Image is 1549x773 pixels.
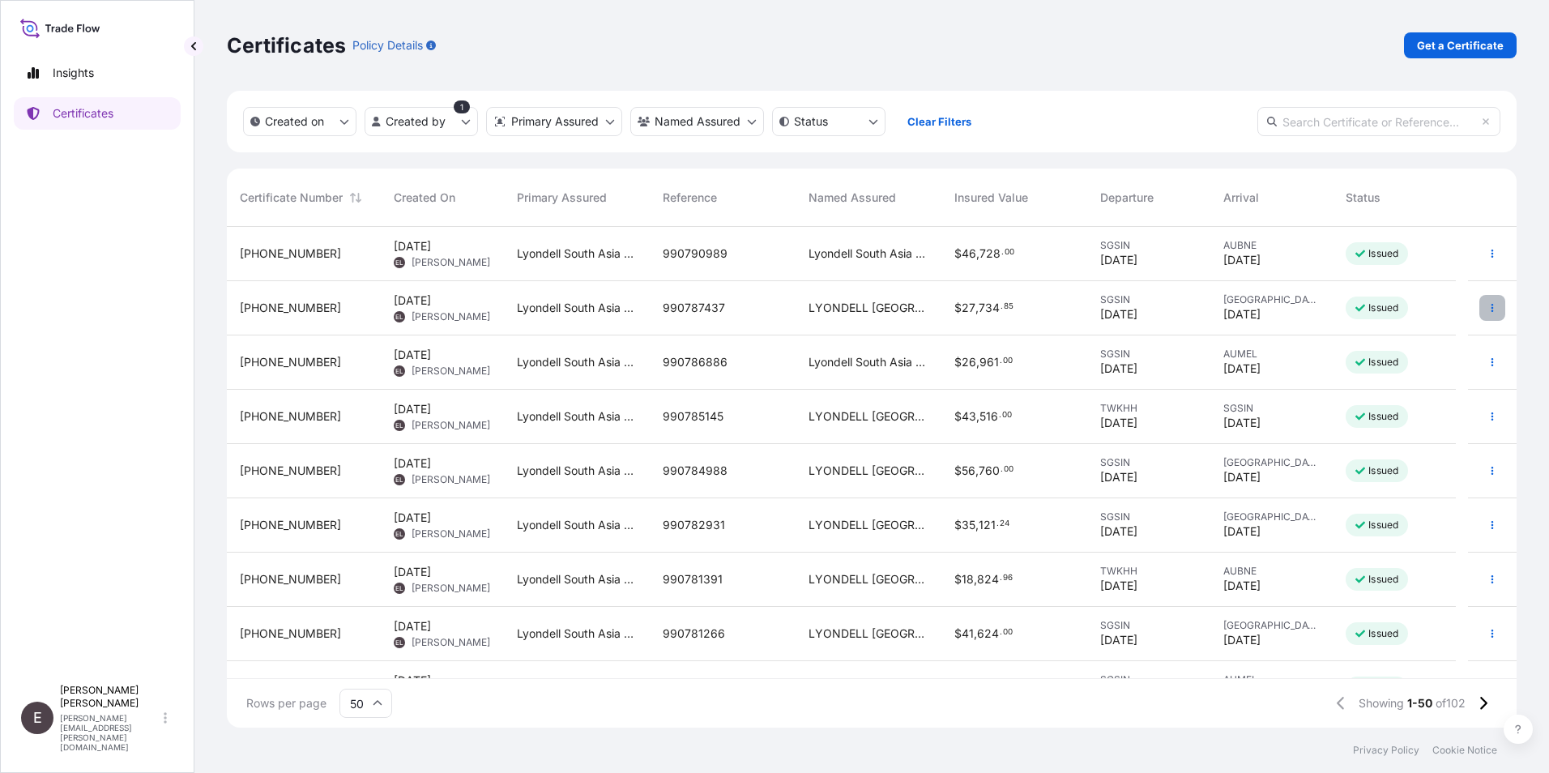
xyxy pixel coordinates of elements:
span: 990790989 [663,246,728,262]
span: SGSIN [1100,348,1197,361]
span: 990786886 [663,354,728,370]
span: TWKHH [1100,565,1197,578]
a: Insights [14,57,181,89]
span: LYONDELL [GEOGRAPHIC_DATA] PTE. LTD. [809,626,928,642]
span: AUBNE [1223,565,1321,578]
span: SGSIN [1100,619,1197,632]
span: TWKHH [1100,402,1197,415]
a: Privacy Policy [1353,744,1419,757]
span: LYONDELL [GEOGRAPHIC_DATA] PTE. LTD. [809,300,928,316]
span: [PERSON_NAME] [412,527,490,540]
span: [PERSON_NAME] [412,419,490,432]
span: [DATE] [1223,252,1261,268]
span: EL [395,309,403,325]
span: EL [395,634,403,651]
p: [PERSON_NAME][EMAIL_ADDRESS][PERSON_NAME][DOMAIN_NAME] [60,713,160,752]
span: [PERSON_NAME] [412,582,490,595]
span: [PHONE_NUMBER] [240,246,341,262]
span: SGSIN [1100,293,1197,306]
span: 1-50 [1407,695,1432,711]
span: Showing [1359,695,1404,711]
p: Primary Assured [511,113,599,130]
a: Certificates [14,97,181,130]
span: SGSIN [1100,673,1197,686]
span: $ [954,357,962,368]
span: [PHONE_NUMBER] [240,571,341,587]
span: EL [395,580,403,596]
span: 00 [1003,630,1013,635]
span: 43 [962,411,976,422]
span: 27 [962,302,975,314]
span: EL [395,526,403,542]
span: [PHONE_NUMBER] [240,408,341,425]
span: Lyondell South Asia Pte Ltd. [517,246,637,262]
span: 00 [1004,467,1013,472]
span: [DATE] [1223,523,1261,540]
button: certificateStatus Filter options [772,107,885,136]
p: Certificates [227,32,346,58]
span: , [975,302,979,314]
span: [DATE] [394,564,431,580]
span: Arrival [1223,190,1259,206]
span: 961 [979,357,999,368]
span: . [996,521,999,527]
span: [DATE] [1223,578,1261,594]
span: 85 [1004,304,1013,310]
p: Issued [1368,410,1398,423]
span: 121 [979,519,996,531]
span: [PERSON_NAME] [412,310,490,323]
span: $ [954,411,962,422]
span: 26 [962,357,976,368]
p: Clear Filters [907,113,971,130]
a: Cookie Notice [1432,744,1497,757]
p: Insights [53,65,94,81]
p: Created on [265,113,324,130]
span: SGSIN [1223,402,1321,415]
span: [DATE] [1223,361,1261,377]
span: , [974,628,977,639]
span: 24 [1000,521,1009,527]
span: Lyondell South Asia Pte Ltd. [517,517,637,533]
span: Lyondell South Asia Pte Ltd. [517,571,637,587]
span: Certificate Number [240,190,343,206]
span: [GEOGRAPHIC_DATA] [1223,510,1321,523]
span: SGSIN [1100,456,1197,469]
span: 824 [977,574,999,585]
span: 990784988 [663,463,728,479]
span: EL [395,417,403,433]
span: 734 [979,302,1000,314]
span: [DATE] [1100,361,1137,377]
span: $ [954,628,962,639]
p: Issued [1368,301,1398,314]
p: [PERSON_NAME] [PERSON_NAME] [60,684,160,710]
p: Issued [1368,627,1398,640]
span: . [1000,575,1002,581]
span: [DATE] [394,673,431,689]
span: EL [395,472,403,488]
span: Lyondell South Asia Pte Ltd [809,246,928,262]
span: [DATE] [394,347,431,363]
span: 624 [977,628,999,639]
span: 728 [979,248,1001,259]
span: Lyondell South Asia Pte Ltd. [517,354,637,370]
span: Created On [394,190,455,206]
span: [DATE] [1100,469,1137,485]
span: [DATE] [1100,523,1137,540]
p: Policy Details [352,37,423,53]
p: Certificates [53,105,113,122]
span: 00 [1005,250,1014,255]
span: Reference [663,190,717,206]
span: Insured Value [954,190,1028,206]
span: [DATE] [1100,306,1137,322]
span: [DATE] [1100,578,1137,594]
span: [PERSON_NAME] [412,636,490,649]
span: 516 [979,411,998,422]
span: [PHONE_NUMBER] [240,626,341,642]
span: 00 [1002,412,1012,418]
span: , [976,357,979,368]
span: [DATE] [1100,632,1137,648]
span: Lyondell South Asia Pte Ltd. [517,408,637,425]
p: Named Assured [655,113,740,130]
span: [PERSON_NAME] [412,473,490,486]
